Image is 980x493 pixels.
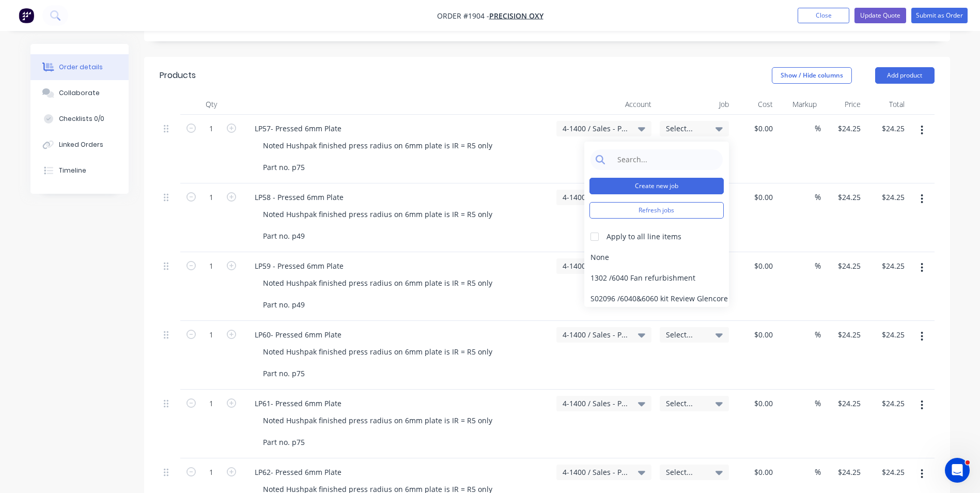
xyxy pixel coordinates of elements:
div: Checklists 0/0 [59,114,104,124]
span: 4-1400 / Sales - Pressing [563,192,628,203]
button: Add product [875,67,935,84]
div: Qty [180,94,242,115]
span: Select... [666,467,705,477]
button: Update Quote [854,8,906,23]
div: Noted Hushpak finished press radius on 6mm plate is IR = R5 only Part no. p75 [255,344,501,381]
button: Close [798,8,849,23]
button: Collaborate [30,80,129,106]
button: Create new job [589,178,724,194]
img: Factory [19,8,34,23]
div: Total [865,94,909,115]
div: None [584,247,729,268]
div: Markup [777,94,821,115]
div: 1302 / 6040 Fan refurbishment [584,268,729,288]
div: LP62- Pressed 6mm Plate [246,465,350,480]
div: Timeline [59,166,86,175]
div: Noted Hushpak finished press radius on 6mm plate is IR = R5 only Part no. p49 [255,207,501,243]
span: 4-1400 / Sales - Pressing [563,260,628,271]
div: Apply to all line items [606,231,681,242]
span: % [815,260,821,272]
span: 4-1400 / Sales - Pressing [563,398,628,409]
div: LP57- Pressed 6mm Plate [246,121,350,136]
span: Select... [666,398,705,409]
span: Select... [666,329,705,340]
iframe: Intercom live chat [945,458,970,483]
span: Order #1904 - [437,11,489,21]
span: % [815,329,821,341]
div: Linked Orders [59,140,103,149]
div: Price [821,94,865,115]
button: Refresh jobs [589,202,724,219]
div: Noted Hushpak finished press radius on 6mm plate is IR = R5 only Part no. p75 [255,413,501,450]
span: 4-1400 / Sales - Pressing [563,123,628,134]
div: S02096 / 6040&6060 kit Review Glencore [584,288,729,309]
span: Select... [666,123,705,134]
div: Noted Hushpak finished press radius on 6mm plate is IR = R5 only Part no. p49 [255,275,501,312]
div: LP58 - Pressed 6mm Plate [246,190,352,205]
span: 4-1400 / Sales - Pressing [563,467,628,477]
button: Linked Orders [30,132,129,158]
div: LP61- Pressed 6mm Plate [246,396,350,411]
button: Submit as Order [911,8,968,23]
a: Precision Oxy [489,11,543,21]
span: % [815,397,821,409]
div: Account [552,94,656,115]
span: % [815,466,821,478]
div: Collaborate [59,88,100,98]
div: Cost [733,94,777,115]
span: % [815,122,821,134]
button: Timeline [30,158,129,183]
button: Show / Hide columns [772,67,852,84]
button: Order details [30,54,129,80]
div: LP59 - Pressed 6mm Plate [246,258,352,273]
div: LP60- Pressed 6mm Plate [246,327,350,342]
span: 4-1400 / Sales - Pressing [563,329,628,340]
span: % [815,191,821,203]
div: Noted Hushpak finished press radius on 6mm plate is IR = R5 only Part no. p75 [255,138,501,175]
input: Search... [612,149,718,170]
button: Checklists 0/0 [30,106,129,132]
div: Order details [59,63,103,72]
div: Job [656,94,733,115]
div: Products [160,69,196,82]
